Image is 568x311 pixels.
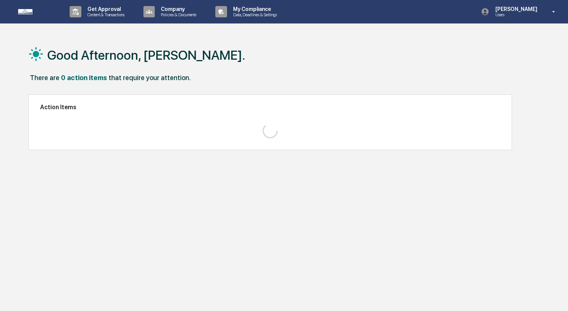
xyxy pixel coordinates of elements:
p: Content & Transactions [81,12,128,17]
p: Get Approval [81,6,128,12]
p: [PERSON_NAME] [489,6,541,12]
p: Users [489,12,541,17]
img: logo [18,9,54,14]
div: that require your attention. [109,74,191,82]
p: Policies & Documents [155,12,200,17]
p: Company [155,6,200,12]
h2: Action Items [40,104,500,111]
h1: Good Afternoon, [PERSON_NAME]. [47,48,245,63]
div: There are [30,74,59,82]
p: My Compliance [227,6,281,12]
p: Data, Deadlines & Settings [227,12,281,17]
div: 0 action items [61,74,107,82]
